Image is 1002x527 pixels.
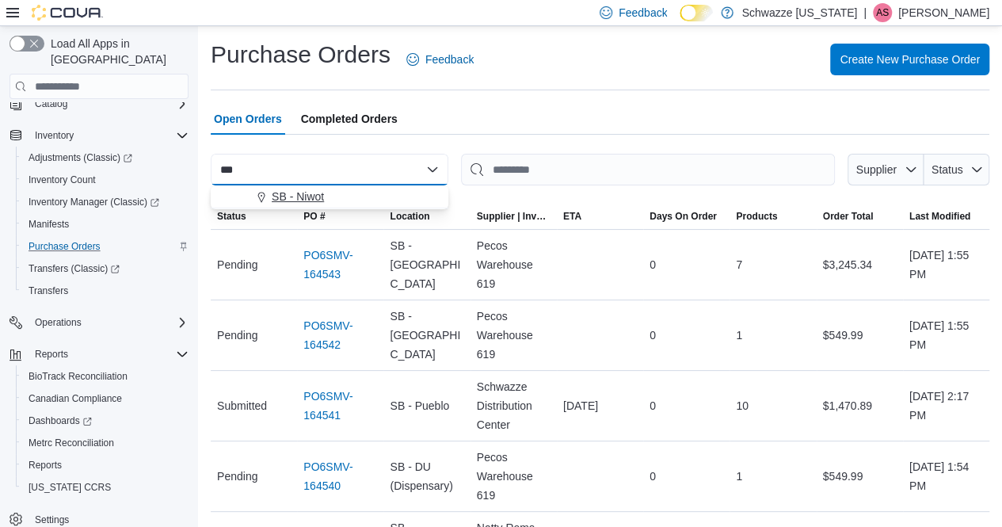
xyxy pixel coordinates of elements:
button: Catalog [29,94,74,113]
a: Transfers (Classic) [16,258,195,280]
div: Schwazze Distribution Center [471,371,557,441]
div: [DATE] [557,390,643,422]
button: Close list of options [426,163,439,176]
span: Reports [22,456,189,475]
button: Metrc Reconciliation [16,432,195,454]
span: Inventory Manager (Classic) [29,196,159,208]
a: Dashboards [22,411,98,430]
span: Create New Purchase Order [840,52,980,67]
span: Inventory [35,129,74,142]
a: Inventory Manager (Classic) [22,193,166,212]
span: Settings [35,514,69,526]
span: Last Modified [909,210,970,223]
span: Adjustments (Classic) [29,151,132,164]
span: Load All Apps in [GEOGRAPHIC_DATA] [44,36,189,67]
span: Canadian Compliance [29,392,122,405]
span: Reports [35,348,68,361]
a: PO6SMV-164540 [303,457,377,495]
span: Pending [217,467,257,486]
div: $549.99 [817,460,903,492]
span: SB - [GEOGRAPHIC_DATA] [390,236,463,293]
a: [US_STATE] CCRS [22,478,117,497]
a: Purchase Orders [22,237,107,256]
button: PO # [297,204,383,229]
span: [US_STATE] CCRS [29,481,111,494]
div: $549.99 [817,319,903,351]
span: AS [876,3,889,22]
button: Order Total [817,204,903,229]
p: | [863,3,867,22]
a: Reports [22,456,68,475]
span: Days On Order [650,210,717,223]
a: Metrc Reconciliation [22,433,120,453]
button: Supplier | Invoice Number [471,204,557,229]
input: This is a search bar. After typing your query, hit enter to filter the results lower in the page. [461,154,835,185]
span: Pending [217,255,257,274]
button: Transfers [16,280,195,302]
a: BioTrack Reconciliation [22,367,134,386]
span: Purchase Orders [22,237,189,256]
button: Inventory [29,126,80,145]
button: Operations [3,311,195,334]
span: SB - [GEOGRAPHIC_DATA] [390,307,463,364]
span: Canadian Compliance [22,389,189,408]
a: Transfers [22,281,74,300]
span: BioTrack Reconciliation [29,370,128,383]
div: [DATE] 1:54 PM [903,451,989,502]
div: Pecos Warehouse 619 [471,441,557,511]
span: Open Orders [214,103,282,135]
span: Dark Mode [680,21,680,22]
button: Inventory Count [16,169,195,191]
span: Reports [29,345,189,364]
a: Inventory Manager (Classic) [16,191,195,213]
span: Dashboards [29,414,92,427]
button: BioTrack Reconciliation [16,365,195,388]
a: Dashboards [16,410,195,432]
span: 1 [736,326,742,345]
a: PO6SMV-164542 [303,316,377,354]
button: SB - Niwot [211,185,448,208]
span: SB - Niwot [272,189,324,204]
button: Location [383,204,470,229]
span: SB - DU (Dispensary) [390,457,463,495]
a: Transfers (Classic) [22,259,126,278]
button: Days On Order [643,204,730,229]
button: Status [211,204,297,229]
span: Transfers [29,285,68,297]
span: Submitted [217,396,267,415]
span: 1 [736,467,742,486]
span: 10 [736,396,749,415]
img: Cova [32,5,103,21]
span: 7 [736,255,742,274]
div: [DATE] 2:17 PM [903,380,989,431]
div: Alyssa Savin [873,3,892,22]
a: Manifests [22,215,75,234]
span: Adjustments (Classic) [22,148,189,167]
span: Operations [35,316,82,329]
span: SB - Pueblo [390,396,449,415]
button: Create New Purchase Order [830,44,989,75]
span: Metrc Reconciliation [29,437,114,449]
span: Status [932,163,963,176]
button: Catalog [3,93,195,115]
span: Location [390,210,429,223]
span: Reports [29,459,62,472]
div: Pecos Warehouse 619 [471,300,557,370]
button: Last Modified [903,204,989,229]
button: Reports [29,345,74,364]
span: Purchase Orders [29,240,101,253]
span: 0 [650,326,656,345]
span: Transfers (Classic) [22,259,189,278]
a: Inventory Count [22,170,102,189]
a: Adjustments (Classic) [16,147,195,169]
button: Reports [16,454,195,476]
span: Feedback [619,5,667,21]
div: Choose from the following options [211,185,448,208]
span: Supplier [856,163,897,176]
span: Feedback [425,52,474,67]
button: Reports [3,343,195,365]
button: Manifests [16,213,195,235]
span: Manifests [22,215,189,234]
button: Operations [29,313,88,332]
span: Inventory Count [29,174,96,186]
